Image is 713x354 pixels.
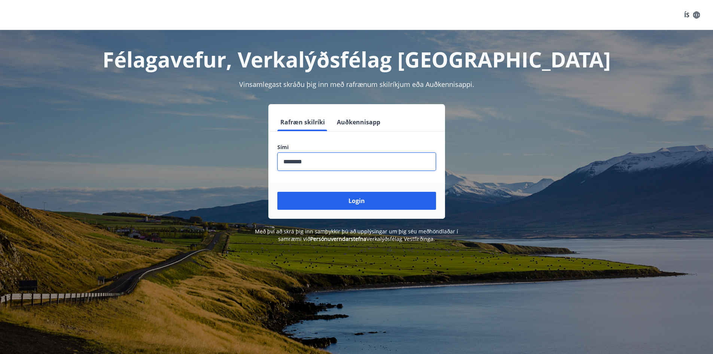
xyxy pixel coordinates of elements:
[277,143,436,151] label: Sími
[96,45,617,73] h1: Félagavefur, Verkalýðsfélag [GEOGRAPHIC_DATA]
[310,235,366,242] a: Persónuverndarstefna
[239,80,474,89] span: Vinsamlegast skráðu þig inn með rafrænum skilríkjum eða Auðkennisappi.
[334,113,383,131] button: Auðkennisapp
[277,113,328,131] button: Rafræn skilríki
[680,8,704,22] button: ÍS
[255,228,458,242] span: Með því að skrá þig inn samþykkir þú að upplýsingar um þig séu meðhöndlaðar í samræmi við Verkalý...
[277,192,436,210] button: Login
